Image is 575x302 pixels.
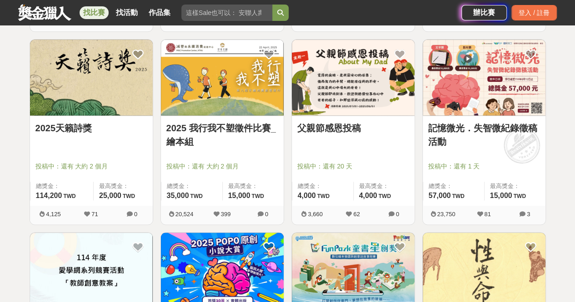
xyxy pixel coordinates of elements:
[63,193,75,199] span: TWD
[298,192,316,199] span: 4,000
[423,40,545,116] a: Cover Image
[145,6,174,19] a: 作品集
[190,193,202,199] span: TWD
[429,192,451,199] span: 57,000
[181,5,272,21] input: 這樣Sale也可以： 安聯人壽創意銷售法募集
[166,121,278,149] a: 2025 我行我不塑徵件比賽_繪本組
[297,162,409,171] span: 投稿中：還有 20 天
[396,211,399,218] span: 0
[297,121,409,135] a: 父親節感恩投稿
[490,182,540,191] span: 最高獎金：
[46,211,61,218] span: 4,125
[527,211,530,218] span: 3
[99,192,121,199] span: 25,000
[167,182,217,191] span: 總獎金：
[317,193,330,199] span: TWD
[265,211,268,218] span: 0
[359,192,377,199] span: 4,000
[452,193,464,199] span: TWD
[353,211,360,218] span: 62
[359,182,409,191] span: 最高獎金：
[167,192,189,199] span: 35,000
[437,211,455,218] span: 23,750
[99,182,147,191] span: 最高獎金：
[513,193,525,199] span: TWD
[36,192,62,199] span: 114,200
[251,193,264,199] span: TWD
[35,162,147,171] span: 投稿中：還有 大約 2 個月
[292,40,415,116] a: Cover Image
[36,182,88,191] span: 總獎金：
[134,211,137,218] span: 0
[91,211,98,218] span: 71
[379,193,391,199] span: TWD
[298,182,348,191] span: 總獎金：
[166,162,278,171] span: 投稿中：還有 大約 2 個月
[423,40,545,115] img: Cover Image
[428,162,540,171] span: 投稿中：還有 1 天
[221,211,231,218] span: 399
[292,40,415,115] img: Cover Image
[112,6,141,19] a: 找活動
[511,5,557,20] div: 登入 / 註冊
[123,193,135,199] span: TWD
[30,40,153,116] a: Cover Image
[308,211,323,218] span: 3,660
[175,211,194,218] span: 20,524
[429,182,479,191] span: 總獎金：
[30,40,153,115] img: Cover Image
[161,40,284,115] img: Cover Image
[80,6,109,19] a: 找比賽
[35,121,147,135] a: 2025天籟詩獎
[428,121,540,149] a: 記憶微光．失智微紀錄徵稿活動
[461,5,507,20] a: 辦比賽
[484,211,490,218] span: 81
[161,40,284,116] a: Cover Image
[490,192,512,199] span: 15,000
[228,192,250,199] span: 15,000
[228,182,278,191] span: 最高獎金：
